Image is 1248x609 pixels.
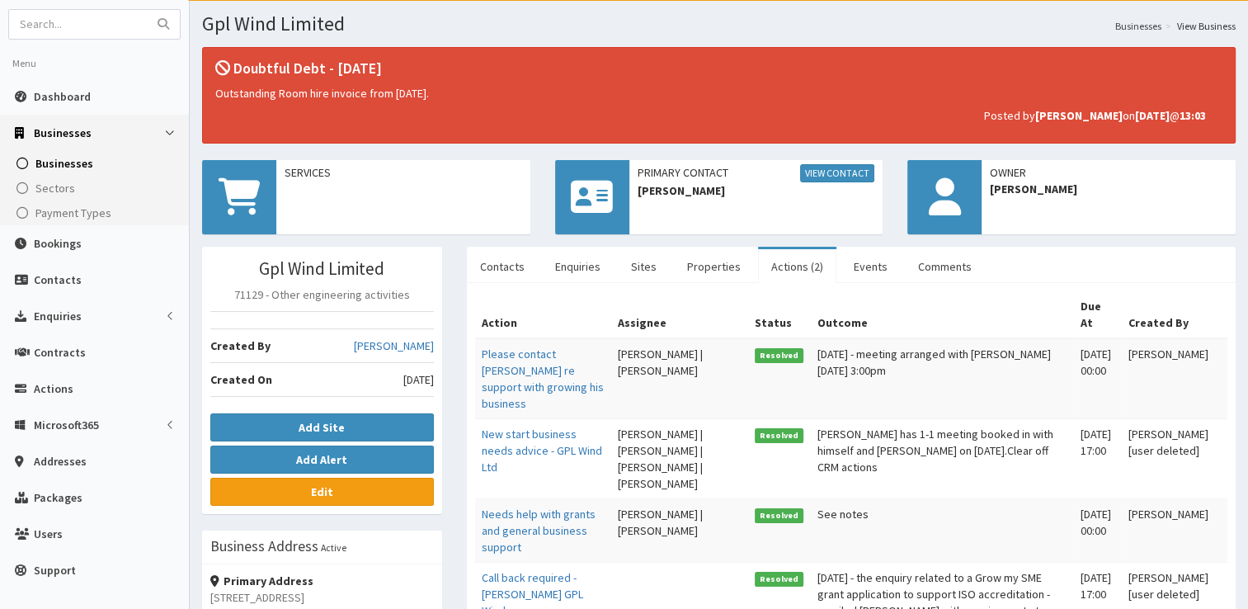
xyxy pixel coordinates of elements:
span: Addresses [34,454,87,469]
td: [PERSON_NAME] [1122,499,1227,563]
td: [PERSON_NAME] [1122,338,1227,419]
span: Contracts [34,345,86,360]
a: Properties [674,249,754,284]
a: Actions (2) [758,249,836,284]
li: View Business [1161,19,1236,33]
span: Packages [34,490,82,505]
td: [PERSON_NAME] has 1-1 meeting booked in with himself and [PERSON_NAME] on [DATE].Clear off CRM ac... [810,419,1073,499]
td: [PERSON_NAME] | [PERSON_NAME] | [PERSON_NAME] | [PERSON_NAME] [611,419,748,499]
span: Actions [34,381,73,396]
a: Edit [210,478,434,506]
span: Contacts [34,272,82,287]
td: [PERSON_NAME] | [PERSON_NAME] [611,499,748,563]
a: Events [841,249,901,284]
span: Businesses [35,156,93,171]
span: [DATE] [403,371,434,388]
span: Users [34,526,63,541]
td: See notes [810,499,1073,563]
span: Sectors [35,181,75,196]
span: Dashboard [34,89,91,104]
span: - [DATE] [329,59,382,78]
h5: Posted by on @ [215,110,1206,122]
span: Resolved [755,348,804,363]
span: Microsoft365 [34,418,99,432]
a: Comments [905,249,985,284]
p: [STREET_ADDRESS] [210,589,434,606]
th: Created By [1122,291,1227,338]
span: Services [285,164,522,181]
span: Resolved [755,428,804,443]
b: Edit [311,484,333,499]
span: Resolved [755,508,804,523]
th: Action [475,291,611,338]
td: [PERSON_NAME] | [PERSON_NAME] [611,338,748,419]
span: Doubtful Debt [233,59,326,78]
a: New start business needs advice - GPL Wind Ltd [482,427,602,474]
a: Payment Types [4,201,189,225]
span: [PERSON_NAME] [990,181,1227,197]
a: Sites [618,249,670,284]
small: Active [321,541,346,554]
b: 13:03 [1180,108,1206,123]
span: Support [34,563,76,578]
span: Resolved [755,572,804,587]
a: Needs help with grants and general business support [482,507,596,555]
h1: Gpl Wind Limited [202,13,1236,35]
a: Contacts [467,249,538,284]
strong: Primary Address [210,574,313,588]
h3: Business Address [210,539,318,554]
span: Enquiries [34,309,82,323]
th: Assignee [611,291,748,338]
p: 71129 - Other engineering activities [210,286,434,303]
span: [PERSON_NAME] [638,182,875,199]
a: View Contact [800,164,874,182]
p: Outstanding Room hire invoice from [DATE]. [215,85,1206,101]
span: Primary Contact [638,164,875,182]
a: Please contact [PERSON_NAME] re support with growing his business [482,347,604,411]
b: Created On [210,372,272,387]
th: Status [748,291,811,338]
b: Add Site [299,420,345,435]
b: Created By [210,338,271,353]
span: Businesses [34,125,92,140]
a: Enquiries [542,249,614,284]
a: Sectors [4,176,189,201]
b: [DATE] [1135,108,1170,123]
a: [PERSON_NAME] [354,338,434,354]
span: Owner [990,164,1227,181]
span: Payment Types [35,205,111,220]
th: Due At [1074,291,1123,338]
h3: Gpl Wind Limited [210,259,434,278]
a: Businesses [1115,19,1161,33]
td: [DATE] 17:00 [1074,419,1123,499]
td: [DATE] 00:00 [1074,499,1123,563]
button: Add Alert [210,446,434,474]
td: [DATE] 00:00 [1074,338,1123,419]
b: [PERSON_NAME] [1035,108,1123,123]
a: Businesses [4,151,189,176]
th: Outcome [810,291,1073,338]
input: Search... [9,10,148,39]
b: Add Alert [296,452,347,467]
span: Bookings [34,236,82,251]
td: [DATE] - meeting arranged with [PERSON_NAME] [DATE] 3:00pm [810,338,1073,419]
td: [PERSON_NAME] [user deleted] [1122,419,1227,499]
